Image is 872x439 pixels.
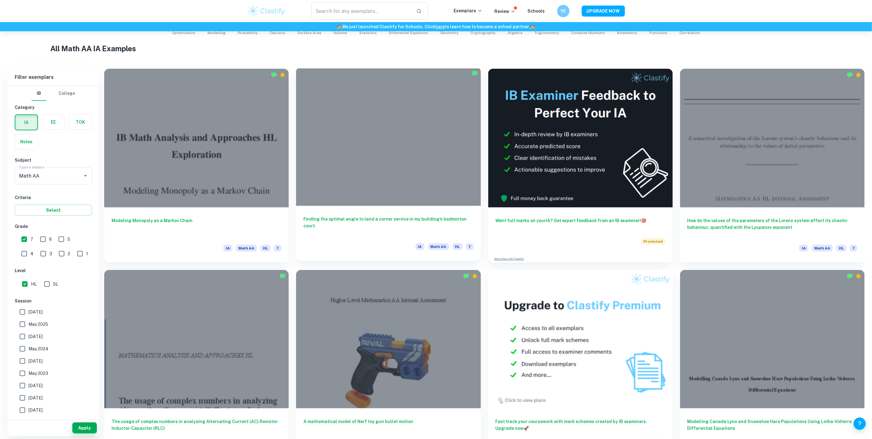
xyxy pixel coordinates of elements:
[15,134,38,149] button: Notes
[641,238,665,245] span: Promoted
[29,395,43,401] span: [DATE]
[15,223,92,230] h6: Grade
[508,30,522,36] span: Algebra
[30,250,33,257] span: 4
[31,281,37,287] span: HL
[311,2,412,20] input: Search for any exemplars...
[416,243,425,250] span: IA
[32,86,46,101] button: IB
[389,30,428,36] span: Differential Equations
[463,273,469,279] img: Marked
[812,245,833,252] span: Math AA
[29,370,48,377] span: May 2023
[847,72,853,78] img: Marked
[680,30,700,36] span: Correlation
[641,218,646,223] span: 🎯
[208,30,226,36] span: Modelling
[649,30,667,36] span: Functions
[15,104,92,111] h6: Category
[836,245,846,252] span: HL
[29,309,43,315] span: [DATE]
[453,243,463,250] span: HL
[247,5,286,17] img: Clastify logo
[238,30,257,36] span: Probability
[29,358,43,364] span: [DATE]
[359,30,377,36] span: Statistics
[535,30,559,36] span: Trigonometry
[30,236,33,243] span: 7
[15,205,92,216] button: Select
[855,72,862,78] div: Premium
[680,69,865,263] a: How do the values of the parameters of the Lorenz system affect its chaotic behaviour, quantified...
[530,24,535,29] span: 🏫
[32,86,75,101] div: Filter type choice
[104,69,289,263] a: Modeling Monopoly as a Markov ChainIAMath AAHL7
[69,115,92,129] button: TOK
[280,72,286,78] div: Premium
[687,217,857,237] h6: How do the values of the parameters of the Lorenz system affect its chaotic behaviour, quantified...
[303,418,473,438] h6: A mathematical model of Nerf toy gun bullet motion
[15,298,92,304] h6: Session
[29,407,43,414] span: [DATE]
[29,382,43,389] span: [DATE]
[440,30,458,36] span: Geometry
[1,23,871,30] h6: We just launched Clastify for Schools. Click to learn how to become a school partner.
[496,217,665,231] h6: Want full marks on your IA ? Get expert feedback from an IB examiner!
[494,257,524,261] a: Advertise with Clastify
[261,245,270,252] span: HL
[582,6,625,17] button: UPGRADE NOW
[270,30,285,36] span: Calculus
[280,273,286,279] img: Marked
[15,157,92,164] h6: Subject
[29,333,43,340] span: [DATE]
[472,273,478,279] div: Premium
[59,86,75,101] button: College
[488,270,673,409] img: Thumbnail
[557,5,569,17] button: YK
[271,72,277,78] img: Marked
[19,164,44,170] label: Type a subject
[50,43,822,54] h1: All Math AA IA Examples
[495,8,516,15] p: Review
[496,418,665,432] h6: Fast track your coursework with mark schemes created by IB examiners. Upgrade now
[470,30,495,36] span: Cryptography
[850,245,857,252] span: 7
[68,250,70,257] span: 2
[617,30,637,36] span: Kinematics
[472,70,478,76] img: Marked
[571,30,605,36] span: Complex Numbers
[67,236,70,243] span: 5
[72,422,97,433] button: Apply
[847,273,853,279] img: Marked
[172,30,195,36] span: Optimization
[53,281,58,287] span: SL
[15,194,92,201] h6: Criteria
[112,418,281,438] h6: The usage of complex numbers in analyzing Alternating Current (AC) Resistor-Inductor-Capacitor (RLC)
[296,69,481,263] a: Finding the optimal angle to land a corner service in my building’s badminton court.IAMath AAHL7
[15,115,37,130] button: IA
[488,69,673,207] img: Thumbnail
[29,321,48,328] span: May 2025
[337,24,342,29] span: 🏫
[49,236,52,243] span: 6
[435,24,445,29] a: here
[855,273,862,279] div: Premium
[799,245,808,252] span: IA
[49,250,52,257] span: 3
[15,267,92,274] h6: Level
[560,8,567,14] h6: YK
[333,30,347,36] span: Volume
[687,418,857,438] h6: Modelling Canada Lynx and Snowshoe Hare Populations Using Lotka-Volterra Differential Equations
[466,243,474,250] span: 7
[524,426,529,431] span: 🚀
[236,245,257,252] span: Math AA
[42,115,65,129] button: EE
[81,171,90,180] button: Open
[454,7,482,14] p: Exemplars
[528,9,545,13] a: Schools
[854,418,866,430] button: Help and Feedback
[223,245,232,252] span: IA
[29,345,48,352] span: May 2024
[303,216,473,236] h6: Finding the optimal angle to land a corner service in my building’s badminton court.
